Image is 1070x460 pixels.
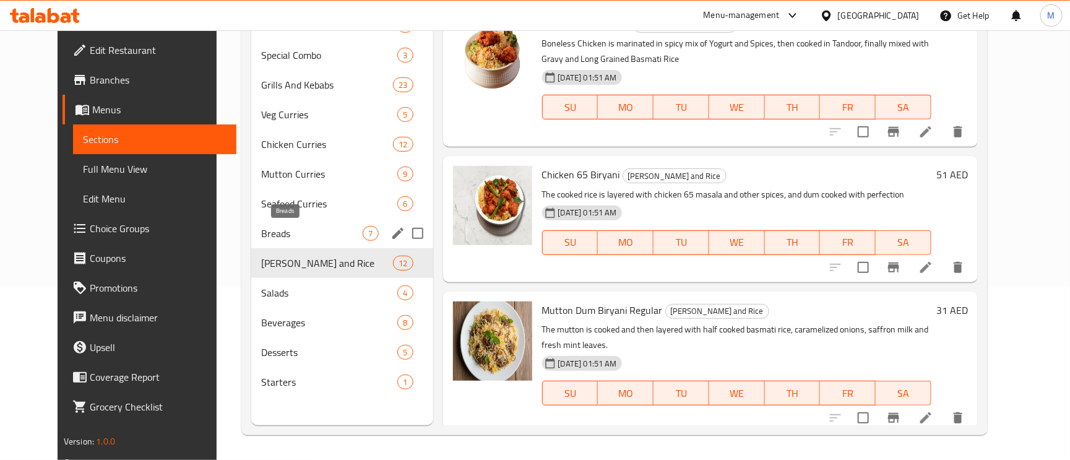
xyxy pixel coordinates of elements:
span: Edit Restaurant [90,43,227,58]
a: Edit menu item [918,410,933,425]
span: Edit Menu [83,191,227,206]
button: Branch-specific-item [879,403,908,433]
a: Choice Groups [63,214,236,243]
span: Chicken Curries [261,137,393,152]
button: SU [542,95,598,119]
div: items [397,107,413,122]
h6: 51 AED [936,166,968,183]
span: MO [603,98,649,116]
span: [PERSON_NAME] and Rice [666,304,769,318]
span: Grills And Kebabs [261,77,393,92]
button: MO [598,95,654,119]
button: FR [820,95,876,119]
button: SA [876,230,931,255]
a: Full Menu View [73,154,236,184]
span: SU [548,98,593,116]
span: FR [825,233,871,251]
span: 8 [398,317,412,329]
span: Menus [92,102,227,117]
span: 3 [398,50,412,61]
p: The mutton is cooked and then layered with half cooked basmati rice, caramelized onions, saffron ... [542,322,931,353]
span: Choice Groups [90,221,227,236]
span: Salads [261,285,397,300]
a: Promotions [63,273,236,303]
span: MO [603,233,649,251]
span: [DATE] 01:51 AM [553,72,622,84]
div: items [397,375,413,389]
div: items [397,345,413,360]
p: The cooked rice is layered with chicken 65 masala and other spices, and dum cooked with perfection [542,187,931,202]
span: Version: [64,433,94,449]
img: Chicken Tikka Biryani [453,15,532,95]
button: FR [820,230,876,255]
div: Desserts5 [251,337,433,367]
div: Biriyani and Rice [261,256,393,271]
span: Full Menu View [83,162,227,176]
a: Edit Menu [73,184,236,214]
span: SU [548,233,593,251]
span: Veg Curries [261,107,397,122]
div: Breads7edit [251,219,433,248]
span: Special Combo [261,48,397,63]
h6: 31 AED [936,302,968,319]
span: Grocery Checklist [90,399,227,414]
span: Mutton Curries [261,167,397,181]
a: Upsell [63,332,236,362]
span: TU [658,98,704,116]
div: Chicken Curries12 [251,129,433,159]
span: TH [770,233,816,251]
img: Mutton Dum Biryani Regular [453,302,532,381]
button: TU [654,95,709,119]
button: TU [654,230,709,255]
div: items [363,226,378,241]
div: Seafood Curries [261,196,397,211]
span: SA [881,233,926,251]
span: Desserts [261,345,397,360]
a: Edit menu item [918,260,933,275]
button: MO [598,230,654,255]
span: SU [548,384,593,402]
span: TH [770,98,816,116]
span: WE [714,98,760,116]
button: delete [943,403,973,433]
span: Select to update [850,405,876,431]
div: Grills And Kebabs23 [251,70,433,100]
nav: Menu sections [251,6,433,402]
img: Chicken 65 Biryani [453,166,532,245]
button: WE [709,230,765,255]
span: Beverages [261,315,397,330]
div: items [393,77,413,92]
button: WE [709,95,765,119]
span: 1.0.0 [96,433,115,449]
span: Branches [90,72,227,87]
span: 5 [398,347,412,358]
div: Beverages8 [251,308,433,337]
button: edit [389,224,407,243]
span: [DATE] 01:51 AM [553,207,622,219]
button: TH [765,230,821,255]
div: [PERSON_NAME] and Rice12 [251,248,433,278]
span: 4 [398,287,412,299]
span: MO [603,384,649,402]
button: SA [876,95,931,119]
span: Breads [261,226,363,241]
a: Menu disclaimer [63,303,236,332]
a: Menus [63,95,236,124]
button: SU [542,230,598,255]
button: delete [943,117,973,147]
span: Chicken 65 Biryani [542,165,620,184]
span: 5 [398,109,412,121]
div: Mutton Curries9 [251,159,433,189]
span: Sections [83,132,227,147]
span: Mutton Dum Biryani Regular [542,301,663,319]
span: 6 [398,198,412,210]
span: M [1048,9,1055,22]
a: Coverage Report [63,362,236,392]
div: Veg Curries5 [251,100,433,129]
span: [PERSON_NAME] and Rice [623,169,726,183]
a: Grocery Checklist [63,392,236,422]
